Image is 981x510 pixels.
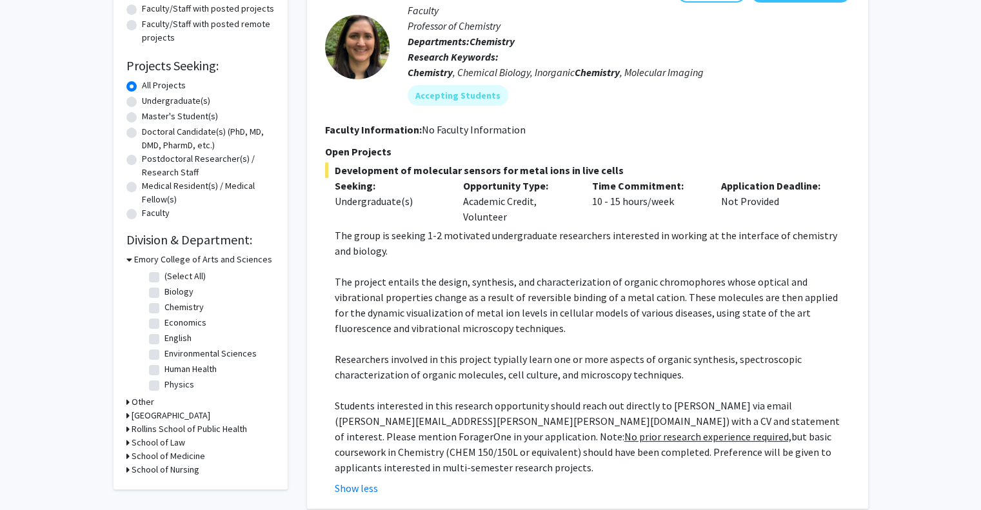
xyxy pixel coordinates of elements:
div: , Chemical Biology, Inorganic , Molecular Imaging [408,64,850,80]
span: No Faculty Information [422,123,526,136]
p: Students interested in this research opportunity should reach out directly to [PERSON_NAME] via e... [335,398,850,475]
b: Chemistry [408,66,453,79]
label: Chemistry [164,300,204,314]
h3: School of Nursing [132,463,199,476]
button: Show less [335,480,378,496]
span: Development of molecular sensors for metal ions in live cells [325,162,850,178]
label: Undergraduate(s) [142,94,210,108]
label: Doctoral Candidate(s) (PhD, MD, DMD, PharmD, etc.) [142,125,275,152]
h2: Division & Department: [126,232,275,248]
div: Not Provided [711,178,840,224]
p: Researchers involved in this project typially learn one or more aspects of organic synthesis, spe... [335,351,850,382]
p: Seeking: [335,178,444,193]
div: Undergraduate(s) [335,193,444,209]
iframe: Chat [10,452,55,500]
label: Postdoctoral Researcher(s) / Research Staff [142,152,275,179]
b: Faculty Information: [325,123,422,136]
h2: Projects Seeking: [126,58,275,74]
label: Master's Student(s) [142,110,218,123]
p: Professor of Chemistry [408,18,850,34]
h3: School of Medicine [132,449,205,463]
label: Biology [164,285,193,299]
b: Departments: [408,35,470,48]
label: (Select All) [164,270,206,283]
h3: Other [132,395,154,409]
label: Faculty/Staff with posted projects [142,2,274,15]
p: Application Deadline: [721,178,831,193]
h3: Rollins School of Public Health [132,422,247,436]
label: English [164,331,192,345]
p: The project entails the design, synthesis, and characterization of organic chromophores whose opt... [335,274,850,336]
p: Opportunity Type: [463,178,573,193]
label: Economics [164,316,206,329]
p: Faculty [408,3,850,18]
p: Open Projects [325,144,850,159]
h3: Emory College of Arts and Sciences [134,253,272,266]
label: Faculty [142,206,170,220]
label: All Projects [142,79,186,92]
b: Chemistry [470,35,515,48]
h3: [GEOGRAPHIC_DATA] [132,409,210,422]
b: Research Keywords: [408,50,499,63]
u: No prior research experience required, [624,430,791,443]
label: Women's Gender, and Sexuality Studies [164,393,272,420]
b: Chemistry [575,66,620,79]
h3: School of Law [132,436,185,449]
label: Environmental Sciences [164,347,257,360]
p: Time Commitment: [592,178,702,193]
label: Physics [164,378,194,391]
div: Academic Credit, Volunteer [453,178,582,224]
label: Medical Resident(s) / Medical Fellow(s) [142,179,275,206]
p: The group is seeking 1-2 motivated undergraduate researchers interested in working at the interfa... [335,228,850,259]
div: 10 - 15 hours/week [582,178,711,224]
label: Faculty/Staff with posted remote projects [142,17,275,44]
mat-chip: Accepting Students [408,85,508,106]
label: Human Health [164,362,217,376]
